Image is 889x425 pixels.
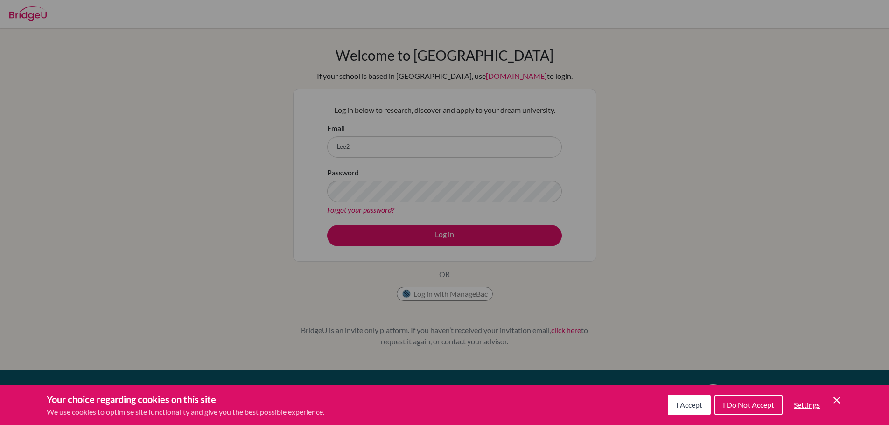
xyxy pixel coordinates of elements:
span: I Accept [676,400,702,409]
button: Save and close [831,395,842,406]
h3: Your choice regarding cookies on this site [47,392,324,406]
p: We use cookies to optimise site functionality and give you the best possible experience. [47,406,324,418]
button: I Accept [668,395,711,415]
span: Settings [794,400,820,409]
span: I Do Not Accept [723,400,774,409]
button: Settings [786,396,827,414]
button: I Do Not Accept [714,395,783,415]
